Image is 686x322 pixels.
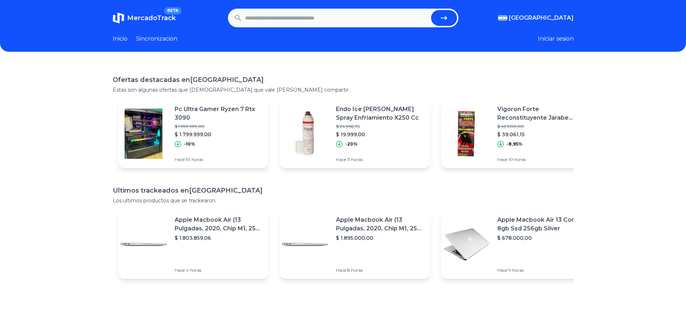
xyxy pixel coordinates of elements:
[113,75,574,85] h1: Ofertas destacadas en [GEOGRAPHIC_DATA]
[441,219,492,270] img: Featured image
[184,141,195,147] p: -10%
[164,7,181,14] span: BETA
[175,267,263,273] p: Hace 4 horas
[136,34,178,43] a: Sincronizacion
[497,105,585,122] p: Vigoron Forte Reconstituyente Jarabe Natural X2 Peruano
[336,124,424,129] p: $ 24.998,75
[336,234,424,241] p: $ 1.895.000,00
[336,131,424,138] p: $ 19.999,00
[280,219,330,270] img: Featured image
[113,86,574,93] p: Estas son algunas ofertas que [DEMOGRAPHIC_DATA] que vale [PERSON_NAME] compartir.
[497,216,585,233] p: Apple Macbook Air 13 Core I5 8gb Ssd 256gb Silver
[113,34,127,43] a: Inicio
[280,99,430,168] a: Featured imageEndo Ice [PERSON_NAME] Spray Enfriamiento X250 Cc$ 24.998,75$ 19.999,00-20%Hace 11 ...
[497,234,585,241] p: $ 678.000,00
[336,157,424,162] p: Hace 11 horas
[175,157,263,162] p: Hace 10 horas
[538,34,574,43] button: Iniciar sesion
[441,99,591,168] a: Featured imageVigoron Forte Reconstituyente Jarabe Natural X2 Peruano$ 42.900,00$ 39.061,15-8,95%...
[127,14,176,22] span: MercadoTrack
[336,105,424,122] p: Endo Ice [PERSON_NAME] Spray Enfriamiento X250 Cc
[441,109,492,159] img: Featured image
[345,141,358,147] p: -20%
[497,267,585,273] p: Hace 9 horas
[118,219,169,270] img: Featured image
[497,157,585,162] p: Hace 10 horas
[113,197,574,204] p: Los ultimos productos que se trackearon.
[498,14,574,22] button: [GEOGRAPHIC_DATA]
[336,216,424,233] p: Apple Macbook Air (13 Pulgadas, 2020, Chip M1, 256 Gb De Ssd, 8 Gb De Ram) - Plata
[118,99,268,168] a: Featured imagePc Ultra Gamer Ryzen 7 Rtx 3090$ 1.999.999,00$ 1.799.999,00-10%Hace 10 horas
[497,124,585,129] p: $ 42.900,00
[118,109,169,159] img: Featured image
[175,234,263,241] p: $ 1.803.859,06
[498,15,507,21] img: Argentina
[497,131,585,138] p: $ 39.061,15
[175,216,263,233] p: Apple Macbook Air (13 Pulgadas, 2020, Chip M1, 256 Gb De Ssd, 8 Gb De Ram) - Plata
[118,210,268,279] a: Featured imageApple Macbook Air (13 Pulgadas, 2020, Chip M1, 256 Gb De Ssd, 8 Gb De Ram) - Plata$...
[280,210,430,279] a: Featured imageApple Macbook Air (13 Pulgadas, 2020, Chip M1, 256 Gb De Ssd, 8 Gb De Ram) - Plata$...
[509,14,574,22] span: [GEOGRAPHIC_DATA]
[113,12,124,24] img: MercadoTrack
[175,105,263,122] p: Pc Ultra Gamer Ryzen 7 Rtx 3090
[113,12,176,24] a: MercadoTrackBETA
[113,185,574,195] h1: Ultimos trackeados en [GEOGRAPHIC_DATA]
[280,109,330,159] img: Featured image
[175,131,263,138] p: $ 1.799.999,00
[175,124,263,129] p: $ 1.999.999,00
[507,141,523,147] p: -8,95%
[336,267,424,273] p: Hace 8 horas
[441,210,591,279] a: Featured imageApple Macbook Air 13 Core I5 8gb Ssd 256gb Silver$ 678.000,00Hace 9 horas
